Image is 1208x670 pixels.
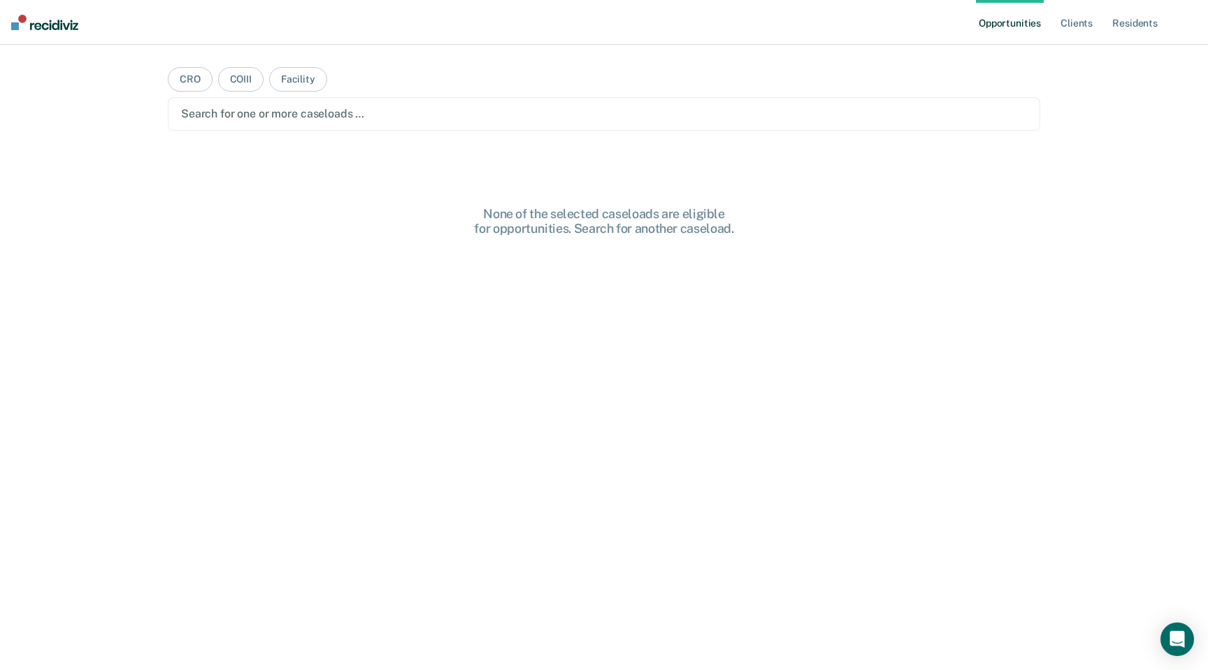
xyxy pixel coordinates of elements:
div: Open Intercom Messenger [1160,622,1194,656]
button: Facility [269,67,327,92]
button: CRO [168,67,213,92]
div: None of the selected caseloads are eligible for opportunities. Search for another caseload. [380,206,828,236]
img: Recidiviz [11,15,78,30]
button: COIII [218,67,264,92]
